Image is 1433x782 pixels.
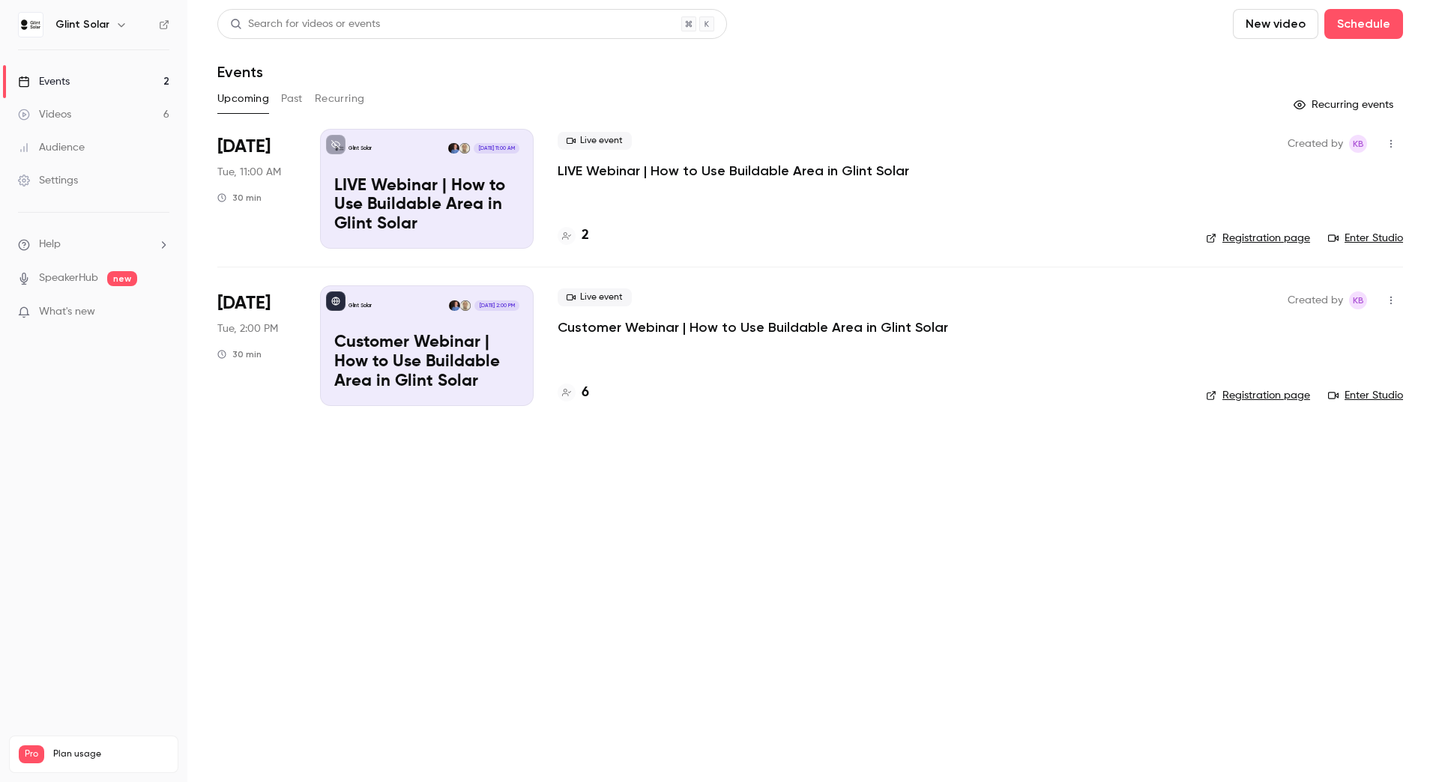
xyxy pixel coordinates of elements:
[449,300,459,311] img: Patrick Ziolkowski
[349,145,372,152] p: Glint Solar
[1353,135,1364,153] span: KB
[55,17,109,32] h6: Glint Solar
[217,321,278,336] span: Tue, 2:00 PM
[39,237,61,252] span: Help
[558,288,632,306] span: Live event
[217,135,271,159] span: [DATE]
[151,306,169,319] iframe: Noticeable Trigger
[334,177,519,234] p: LIVE Webinar | How to Use Buildable Area in Glint Solar
[217,165,281,180] span: Tue, 11:00 AM
[315,87,365,111] button: Recurring
[558,225,589,246] a: 2
[217,129,296,249] div: Sep 16 Tue, 11:00 AM (Europe/Berlin)
[281,87,303,111] button: Past
[217,348,262,360] div: 30 min
[18,173,78,188] div: Settings
[474,300,519,311] span: [DATE] 2:00 PM
[1288,291,1343,309] span: Created by
[18,237,169,252] li: help-dropdown-opener
[558,318,948,336] a: Customer Webinar | How to Use Buildable Area in Glint Solar
[217,192,262,204] div: 30 min
[1328,388,1403,403] a: Enter Studio
[217,291,271,315] span: [DATE]
[1349,291,1367,309] span: Kathy Barrios
[1206,388,1310,403] a: Registration page
[1233,9,1318,39] button: New video
[230,16,380,32] div: Search for videos or events
[39,304,95,320] span: What's new
[53,748,169,760] span: Plan usage
[19,13,43,37] img: Glint Solar
[582,383,589,403] h4: 6
[474,143,519,154] span: [DATE] 11:00 AM
[217,87,269,111] button: Upcoming
[460,300,471,311] img: Kersten Williams
[1353,291,1364,309] span: KB
[320,129,534,249] a: LIVE Webinar | How to Use Buildable Area in Glint Solar Glint SolarKersten WilliamsPatrick Ziolko...
[107,271,137,286] span: new
[1206,231,1310,246] a: Registration page
[334,333,519,391] p: Customer Webinar | How to Use Buildable Area in Glint Solar
[1288,135,1343,153] span: Created by
[459,143,470,154] img: Kersten Williams
[320,285,534,405] a: Customer Webinar | How to Use Buildable Area in Glint Solar Glint SolarKersten WilliamsPatrick Zi...
[582,225,589,246] h4: 2
[19,745,44,763] span: Pro
[39,270,98,286] a: SpeakerHub
[448,143,459,154] img: Patrick Ziolkowski
[558,132,632,150] span: Live event
[558,162,909,180] a: LIVE Webinar | How to Use Buildable Area in Glint Solar
[217,285,296,405] div: Sep 16 Tue, 2:00 PM (Europe/Berlin)
[217,63,263,81] h1: Events
[1328,231,1403,246] a: Enter Studio
[18,140,85,155] div: Audience
[558,383,589,403] a: 6
[1287,93,1403,117] button: Recurring events
[1324,9,1403,39] button: Schedule
[18,107,71,122] div: Videos
[349,302,372,309] p: Glint Solar
[1349,135,1367,153] span: Kathy Barrios
[18,74,70,89] div: Events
